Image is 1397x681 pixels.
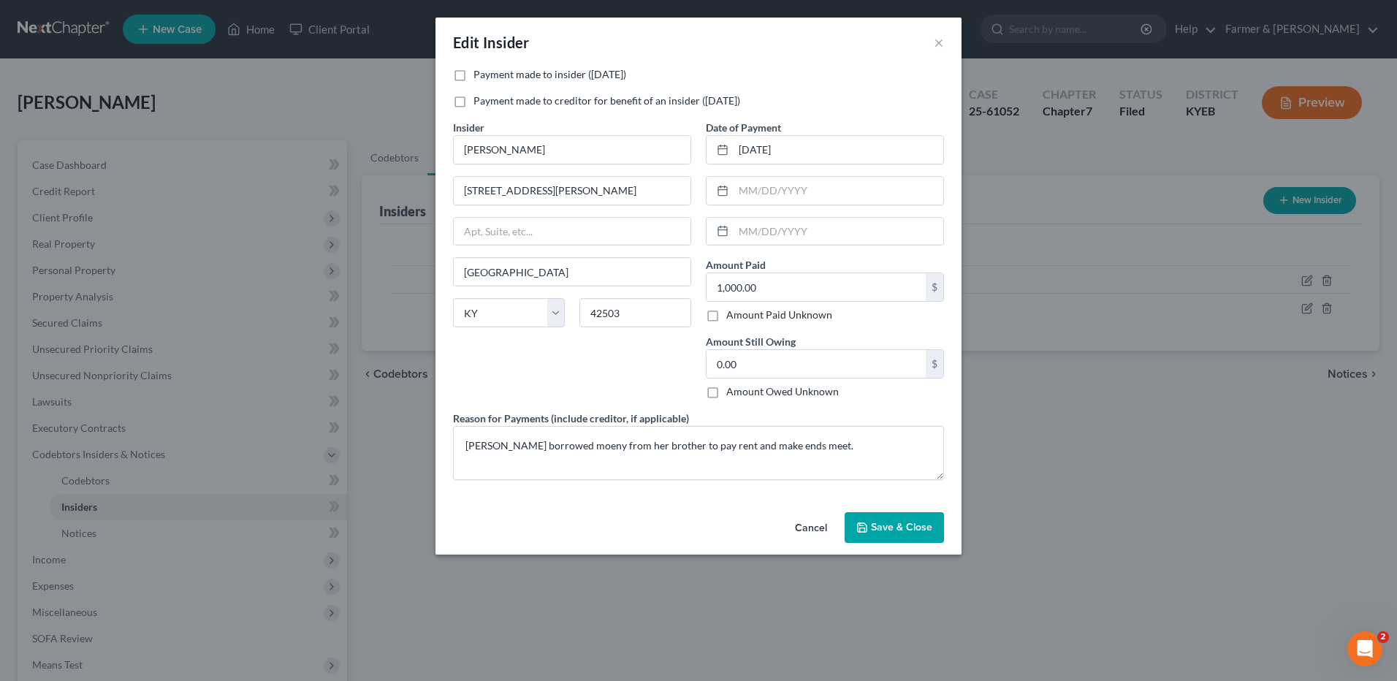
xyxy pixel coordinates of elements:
button: Cancel [783,514,839,543]
span: Insider [483,34,530,51]
label: Amount Paid [706,257,766,273]
span: Save & Close [871,521,932,533]
input: Enter zip... [579,298,691,327]
label: Amount Owed Unknown [726,384,839,399]
input: MM/DD/YYYY [734,136,943,164]
span: Edit [453,34,480,51]
input: MM/DD/YYYY [734,177,943,205]
label: Date of Payment [706,120,781,135]
button: Save & Close [845,512,944,543]
label: Amount Still Owing [706,334,796,349]
label: Payment made to insider ([DATE]) [473,67,626,82]
input: 0.00 [707,273,926,301]
input: 0.00 [707,350,926,378]
div: $ [926,273,943,301]
span: Insider [453,121,484,134]
input: Enter city [454,258,690,286]
button: × [934,34,944,51]
label: Reason for Payments (include creditor, if applicable) [453,411,689,426]
label: Payment made to creditor for benefit of an insider ([DATE]) [473,94,740,108]
input: MM/DD/YYYY [734,218,943,246]
input: Apt, Suite, etc... [454,218,690,246]
div: $ [926,350,943,378]
iframe: Intercom live chat [1347,631,1382,666]
input: Enter address... [454,177,690,205]
span: 2 [1377,631,1389,643]
input: Enter name... [454,136,690,164]
label: Amount Paid Unknown [726,308,832,322]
